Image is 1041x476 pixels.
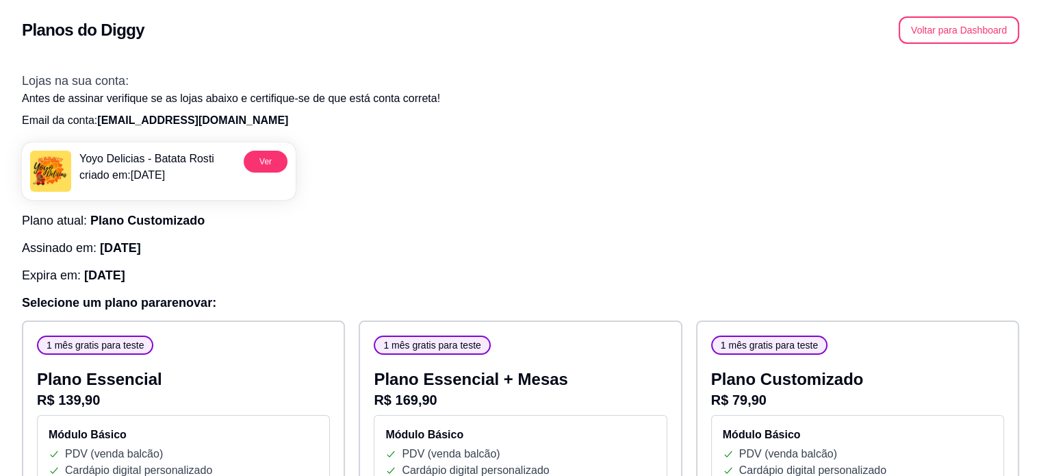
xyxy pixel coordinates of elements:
span: 1 mês gratis para teste [41,338,149,352]
button: Ver [244,151,287,173]
h3: Lojas na sua conta: [22,71,1019,90]
span: 1 mês gratis para teste [378,338,486,352]
p: Email da conta: [22,112,1019,129]
h3: Assinado em: [22,238,1019,258]
p: PDV (venda balcão) [739,446,837,462]
p: R$ 169,90 [374,390,667,410]
span: [EMAIL_ADDRESS][DOMAIN_NAME] [97,114,288,126]
p: criado em: [DATE] [79,167,214,184]
span: [DATE] [84,268,125,282]
p: R$ 139,90 [37,390,330,410]
p: Plano Customizado [711,368,1004,390]
p: Plano Essencial + Mesas [374,368,667,390]
p: PDV (venda balcão) [65,446,163,462]
button: Voltar para Dashboard [899,16,1019,44]
h3: Selecione um plano para renovar : [22,293,1019,312]
a: menu logoYoyo Delicias - Batata Rosticriado em:[DATE]Ver [22,142,296,200]
h4: Módulo Básico [49,427,318,443]
a: Voltar para Dashboard [899,24,1019,36]
p: R$ 79,90 [711,390,1004,410]
h2: Planos do Diggy [22,19,144,41]
h3: Plano atual: [22,211,1019,230]
span: 1 mês gratis para teste [715,338,823,352]
h4: Módulo Básico [385,427,655,443]
h3: Expira em: [22,266,1019,285]
h4: Módulo Básico [723,427,992,443]
p: Antes de assinar verifique se as lojas abaixo e certifique-se de que está conta correta! [22,90,1019,107]
p: Plano Essencial [37,368,330,390]
span: Plano Customizado [90,214,205,227]
p: Yoyo Delicias - Batata Rosti [79,151,214,167]
img: menu logo [30,151,71,192]
span: [DATE] [100,241,141,255]
p: PDV (venda balcão) [402,446,500,462]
